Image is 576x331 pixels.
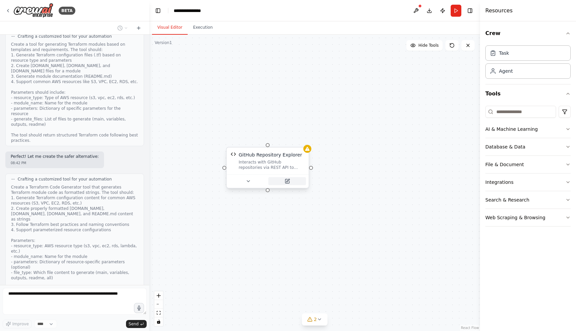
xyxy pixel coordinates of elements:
[231,151,236,157] img: GitHub Repository Explorer
[115,24,131,32] button: Switch to previous chat
[18,177,112,182] span: Crafting a customized tool for your automation
[11,160,99,165] div: 08:42 PM
[485,174,571,191] button: Integrations
[485,120,571,138] button: AI & Machine Learning
[485,24,571,43] button: Crew
[18,34,112,39] span: Crafting a customized tool for your automation
[485,156,571,173] button: File & Document
[13,3,53,18] img: Logo
[485,103,571,232] div: Tools
[314,316,317,323] span: 2
[154,300,163,309] button: zoom out
[485,43,571,84] div: Crew
[302,313,328,326] button: 2
[499,50,509,56] div: Task
[188,21,218,35] button: Execution
[154,309,163,317] button: fit view
[126,320,147,328] button: Send
[154,291,163,300] button: zoom in
[226,148,309,190] div: GitHub Repository ExplorerGitHub Repository ExplorerInteracts with GitHub repositories via REST A...
[59,7,75,15] div: BETA
[11,42,138,143] div: Create a tool for generating Terraform modules based on templates and requirements. The tool shou...
[418,43,439,48] span: Hide Tools
[485,7,513,15] h4: Resources
[465,6,475,15] button: Hide right sidebar
[11,185,138,297] div: Create a Terraform Code Generator tool that generates Terraform module code as formatted strings....
[129,321,139,327] span: Send
[485,209,571,226] button: Web Scraping & Browsing
[268,177,306,185] button: Open in side panel
[134,303,144,313] button: Click to speak your automation idea
[133,24,144,32] button: Start a new chat
[239,151,302,158] div: GitHub Repository Explorer
[239,159,305,170] div: Interacts with GitHub repositories via REST API to search for Terraform modules, list files/direc...
[406,40,443,51] button: Hide Tools
[153,6,163,15] button: Hide left sidebar
[174,7,208,14] nav: breadcrumb
[485,191,571,209] button: Search & Research
[152,21,188,35] button: Visual Editor
[154,317,163,326] button: toggle interactivity
[155,40,172,45] div: Version 1
[12,321,29,327] span: Improve
[485,138,571,155] button: Database & Data
[499,68,513,74] div: Agent
[485,84,571,103] button: Tools
[3,320,32,328] button: Improve
[461,326,479,330] a: React Flow attribution
[154,291,163,326] div: React Flow controls
[11,154,99,159] p: Perfect! Let me create the safer alternative:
